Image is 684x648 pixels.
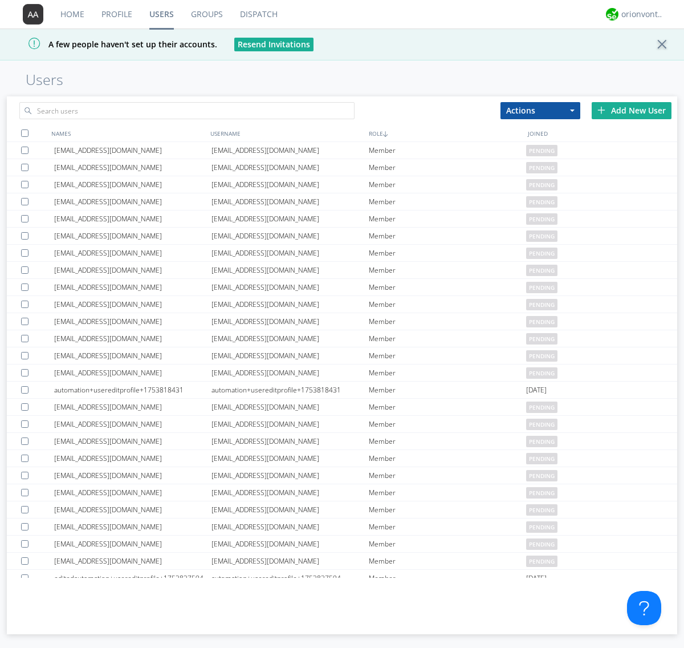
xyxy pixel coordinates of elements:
[7,176,677,193] a: [EMAIL_ADDRESS][DOMAIN_NAME][EMAIL_ADDRESS][DOMAIN_NAME]Memberpending
[211,501,369,518] div: [EMAIL_ADDRESS][DOMAIN_NAME]
[54,142,211,159] div: [EMAIL_ADDRESS][DOMAIN_NAME]
[211,159,369,176] div: [EMAIL_ADDRESS][DOMAIN_NAME]
[369,279,526,295] div: Member
[7,364,677,382] a: [EMAIL_ADDRESS][DOMAIN_NAME][EMAIL_ADDRESS][DOMAIN_NAME]Memberpending
[54,262,211,278] div: [EMAIL_ADDRESS][DOMAIN_NAME]
[7,450,677,467] a: [EMAIL_ADDRESS][DOMAIN_NAME][EMAIL_ADDRESS][DOMAIN_NAME]Memberpending
[526,333,557,345] span: pending
[369,433,526,449] div: Member
[627,591,661,625] iframe: Toggle Customer Support
[211,142,369,159] div: [EMAIL_ADDRESS][DOMAIN_NAME]
[597,106,605,114] img: plus.svg
[369,330,526,347] div: Member
[7,159,677,176] a: [EMAIL_ADDRESS][DOMAIN_NAME][EMAIL_ADDRESS][DOMAIN_NAME]Memberpending
[369,519,526,535] div: Member
[7,228,677,245] a: [EMAIL_ADDRESS][DOMAIN_NAME][EMAIL_ADDRESS][DOMAIN_NAME]Memberpending
[54,399,211,415] div: [EMAIL_ADDRESS][DOMAIN_NAME]
[54,296,211,313] div: [EMAIL_ADDRESS][DOMAIN_NAME]
[211,433,369,449] div: [EMAIL_ADDRESS][DOMAIN_NAME]
[7,467,677,484] a: [EMAIL_ADDRESS][DOMAIN_NAME][EMAIL_ADDRESS][DOMAIN_NAME]Memberpending
[54,570,211,586] div: editedautomation+usereditprofile+1753837594
[54,176,211,193] div: [EMAIL_ADDRESS][DOMAIN_NAME]
[54,313,211,330] div: [EMAIL_ADDRESS][DOMAIN_NAME]
[211,399,369,415] div: [EMAIL_ADDRESS][DOMAIN_NAME]
[54,364,211,381] div: [EMAIL_ADDRESS][DOMAIN_NAME]
[7,193,677,210] a: [EMAIL_ADDRESS][DOMAIN_NAME][EMAIL_ADDRESS][DOMAIN_NAME]Memberpending
[7,245,677,262] a: [EMAIL_ADDRESS][DOMAIN_NAME][EMAIL_ADDRESS][DOMAIN_NAME]Memberpending
[369,484,526,501] div: Member
[621,9,664,20] div: orionvontas+atlas+automation+org2
[526,521,557,533] span: pending
[369,536,526,552] div: Member
[211,313,369,330] div: [EMAIL_ADDRESS][DOMAIN_NAME]
[525,125,684,141] div: JOINED
[526,504,557,516] span: pending
[211,450,369,467] div: [EMAIL_ADDRESS][DOMAIN_NAME]
[500,102,580,119] button: Actions
[7,570,677,587] a: editedautomation+usereditprofile+1753837594automation+usereditprofile+1753837594Member[DATE]
[54,450,211,467] div: [EMAIL_ADDRESS][DOMAIN_NAME]
[592,102,671,119] div: Add New User
[7,382,677,399] a: automation+usereditprofile+1753818431automation+usereditprofile+1753818431Member[DATE]
[526,316,557,327] span: pending
[7,279,677,296] a: [EMAIL_ADDRESS][DOMAIN_NAME][EMAIL_ADDRESS][DOMAIN_NAME]Memberpending
[526,230,557,242] span: pending
[526,350,557,362] span: pending
[7,142,677,159] a: [EMAIL_ADDRESS][DOMAIN_NAME][EMAIL_ADDRESS][DOMAIN_NAME]Memberpending
[369,364,526,381] div: Member
[526,436,557,447] span: pending
[211,193,369,210] div: [EMAIL_ADDRESS][DOMAIN_NAME]
[54,228,211,244] div: [EMAIL_ADDRESS][DOMAIN_NAME]
[211,176,369,193] div: [EMAIL_ADDRESS][DOMAIN_NAME]
[7,501,677,519] a: [EMAIL_ADDRESS][DOMAIN_NAME][EMAIL_ADDRESS][DOMAIN_NAME]Memberpending
[54,159,211,176] div: [EMAIL_ADDRESS][DOMAIN_NAME]
[526,213,557,225] span: pending
[369,467,526,484] div: Member
[9,39,217,50] span: A few people haven't set up their accounts.
[54,347,211,364] div: [EMAIL_ADDRESS][DOMAIN_NAME]
[211,570,369,586] div: automation+usereditprofile+1753837594
[526,402,557,413] span: pending
[54,484,211,501] div: [EMAIL_ADDRESS][DOMAIN_NAME]
[369,159,526,176] div: Member
[526,179,557,191] span: pending
[7,347,677,364] a: [EMAIL_ADDRESS][DOMAIN_NAME][EMAIL_ADDRESS][DOMAIN_NAME]Memberpending
[211,296,369,313] div: [EMAIL_ADDRESS][DOMAIN_NAME]
[54,279,211,295] div: [EMAIL_ADDRESS][DOMAIN_NAME]
[526,162,557,173] span: pending
[369,142,526,159] div: Member
[369,399,526,415] div: Member
[369,313,526,330] div: Member
[19,102,355,119] input: Search users
[369,501,526,518] div: Member
[211,467,369,484] div: [EMAIL_ADDRESS][DOMAIN_NAME]
[369,570,526,586] div: Member
[54,416,211,432] div: [EMAIL_ADDRESS][DOMAIN_NAME]
[526,382,547,399] span: [DATE]
[369,193,526,210] div: Member
[234,38,313,51] button: Resend Invitations
[211,228,369,244] div: [EMAIL_ADDRESS][DOMAIN_NAME]
[526,299,557,310] span: pending
[48,125,207,141] div: NAMES
[526,419,557,430] span: pending
[7,519,677,536] a: [EMAIL_ADDRESS][DOMAIN_NAME][EMAIL_ADDRESS][DOMAIN_NAME]Memberpending
[23,4,43,25] img: 373638.png
[211,245,369,261] div: [EMAIL_ADDRESS][DOMAIN_NAME]
[211,553,369,569] div: [EMAIL_ADDRESS][DOMAIN_NAME]
[7,433,677,450] a: [EMAIL_ADDRESS][DOMAIN_NAME][EMAIL_ADDRESS][DOMAIN_NAME]Memberpending
[7,536,677,553] a: [EMAIL_ADDRESS][DOMAIN_NAME][EMAIL_ADDRESS][DOMAIN_NAME]Memberpending
[366,125,525,141] div: ROLE
[211,536,369,552] div: [EMAIL_ADDRESS][DOMAIN_NAME]
[54,501,211,518] div: [EMAIL_ADDRESS][DOMAIN_NAME]
[7,296,677,313] a: [EMAIL_ADDRESS][DOMAIN_NAME][EMAIL_ADDRESS][DOMAIN_NAME]Memberpending
[526,570,547,587] span: [DATE]
[369,296,526,313] div: Member
[211,347,369,364] div: [EMAIL_ADDRESS][DOMAIN_NAME]
[526,367,557,379] span: pending
[7,262,677,279] a: [EMAIL_ADDRESS][DOMAIN_NAME][EMAIL_ADDRESS][DOMAIN_NAME]Memberpending
[369,382,526,398] div: Member
[7,210,677,228] a: [EMAIL_ADDRESS][DOMAIN_NAME][EMAIL_ADDRESS][DOMAIN_NAME]Memberpending
[54,193,211,210] div: [EMAIL_ADDRESS][DOMAIN_NAME]
[7,313,677,330] a: [EMAIL_ADDRESS][DOMAIN_NAME][EMAIL_ADDRESS][DOMAIN_NAME]Memberpending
